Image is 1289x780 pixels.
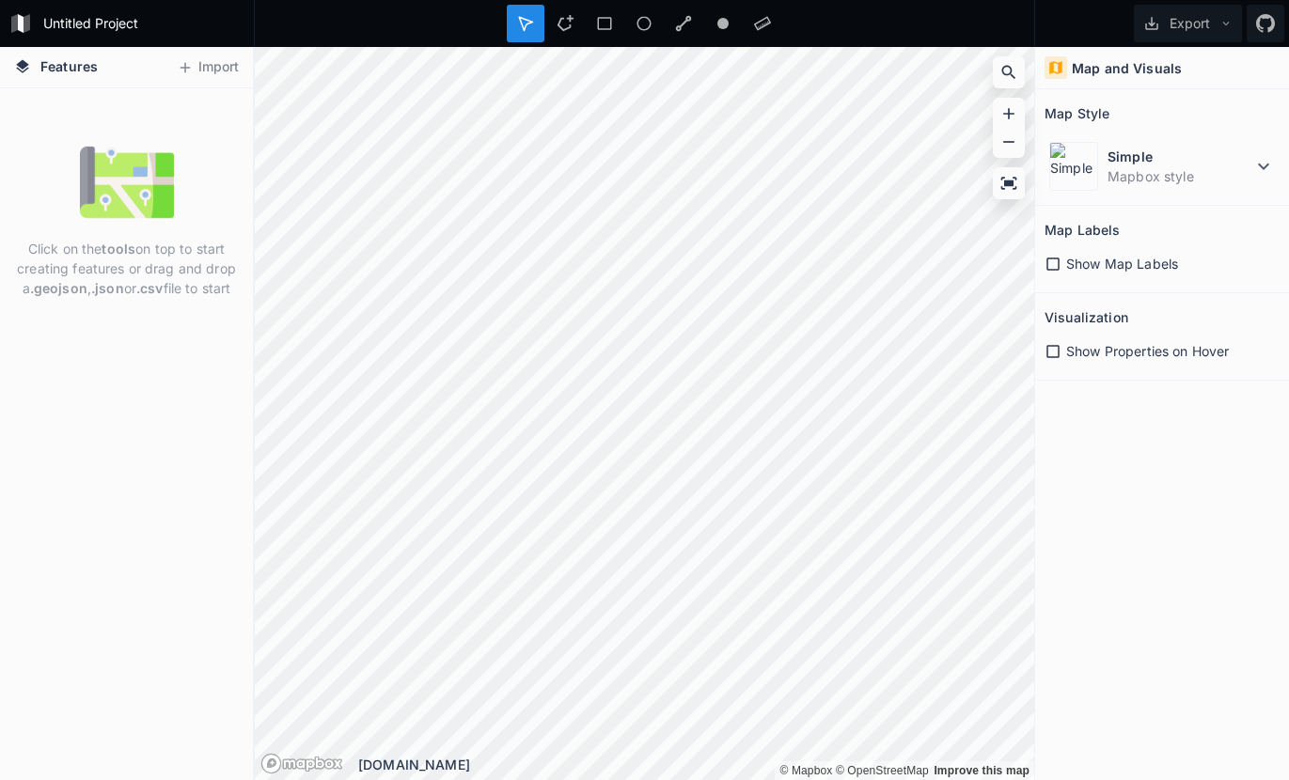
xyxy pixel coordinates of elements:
[136,280,164,296] strong: .csv
[1134,5,1242,42] button: Export
[1066,341,1229,361] span: Show Properties on Hover
[167,53,248,83] button: Import
[836,764,929,777] a: OpenStreetMap
[91,280,124,296] strong: .json
[102,241,135,257] strong: tools
[40,56,98,76] span: Features
[1045,99,1109,128] h2: Map Style
[1108,166,1252,186] dd: Mapbox style
[30,280,87,296] strong: .geojson
[1072,58,1182,78] h4: Map and Visuals
[779,764,832,777] a: Mapbox
[260,753,343,774] a: Mapbox logo
[1066,254,1178,273] span: Show Map Labels
[80,135,174,229] img: empty
[1045,303,1128,332] h2: Visualization
[358,755,1034,774] div: [DOMAIN_NAME]
[1049,142,1098,191] img: Simple
[1108,147,1252,166] dt: Simple
[1045,215,1120,244] h2: Map Labels
[934,764,1030,777] a: Map feedback
[14,239,239,298] p: Click on the on top to start creating features or drag and drop a , or file to start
